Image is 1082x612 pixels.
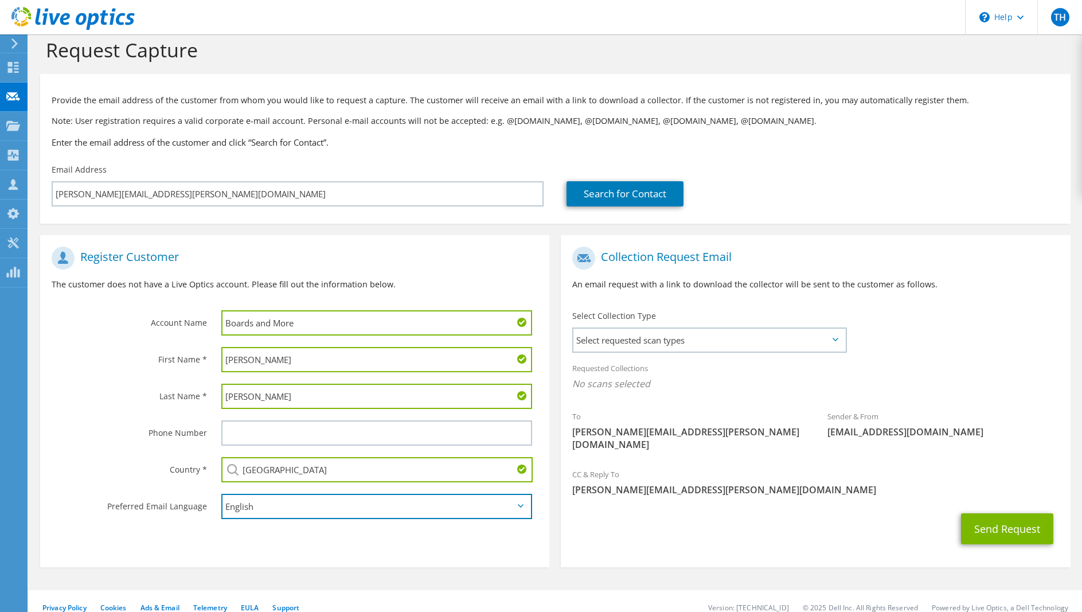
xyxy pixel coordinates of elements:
label: Select Collection Type [572,310,656,322]
h3: Enter the email address of the customer and click “Search for Contact”. [52,136,1059,149]
label: Last Name * [52,384,207,402]
svg: \n [979,12,990,22]
div: Requested Collections [561,356,1070,399]
p: The customer does not have a Live Optics account. Please fill out the information below. [52,278,538,291]
label: Email Address [52,164,107,176]
label: Country * [52,457,207,475]
div: Sender & From [816,404,1071,444]
label: Account Name [52,310,207,329]
div: CC & Reply To [561,462,1070,502]
a: Search for Contact [567,181,683,206]
label: First Name * [52,347,207,365]
span: [PERSON_NAME][EMAIL_ADDRESS][PERSON_NAME][DOMAIN_NAME] [572,484,1058,496]
span: [EMAIL_ADDRESS][DOMAIN_NAME] [827,426,1059,438]
h1: Collection Request Email [572,247,1053,270]
p: Provide the email address of the customer from whom you would like to request a capture. The cust... [52,94,1059,107]
div: To [561,404,815,457]
button: Send Request [961,513,1053,544]
span: [PERSON_NAME][EMAIL_ADDRESS][PERSON_NAME][DOMAIN_NAME] [572,426,804,451]
label: Preferred Email Language [52,494,207,512]
p: An email request with a link to download the collector will be sent to the customer as follows. [572,278,1058,291]
span: TH [1051,8,1069,26]
label: Phone Number [52,420,207,439]
span: Select requested scan types [573,329,845,352]
h1: Register Customer [52,247,532,270]
span: No scans selected [572,377,1058,390]
p: Note: User registration requires a valid corporate e-mail account. Personal e-mail accounts will ... [52,115,1059,127]
h1: Request Capture [46,38,1059,62]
